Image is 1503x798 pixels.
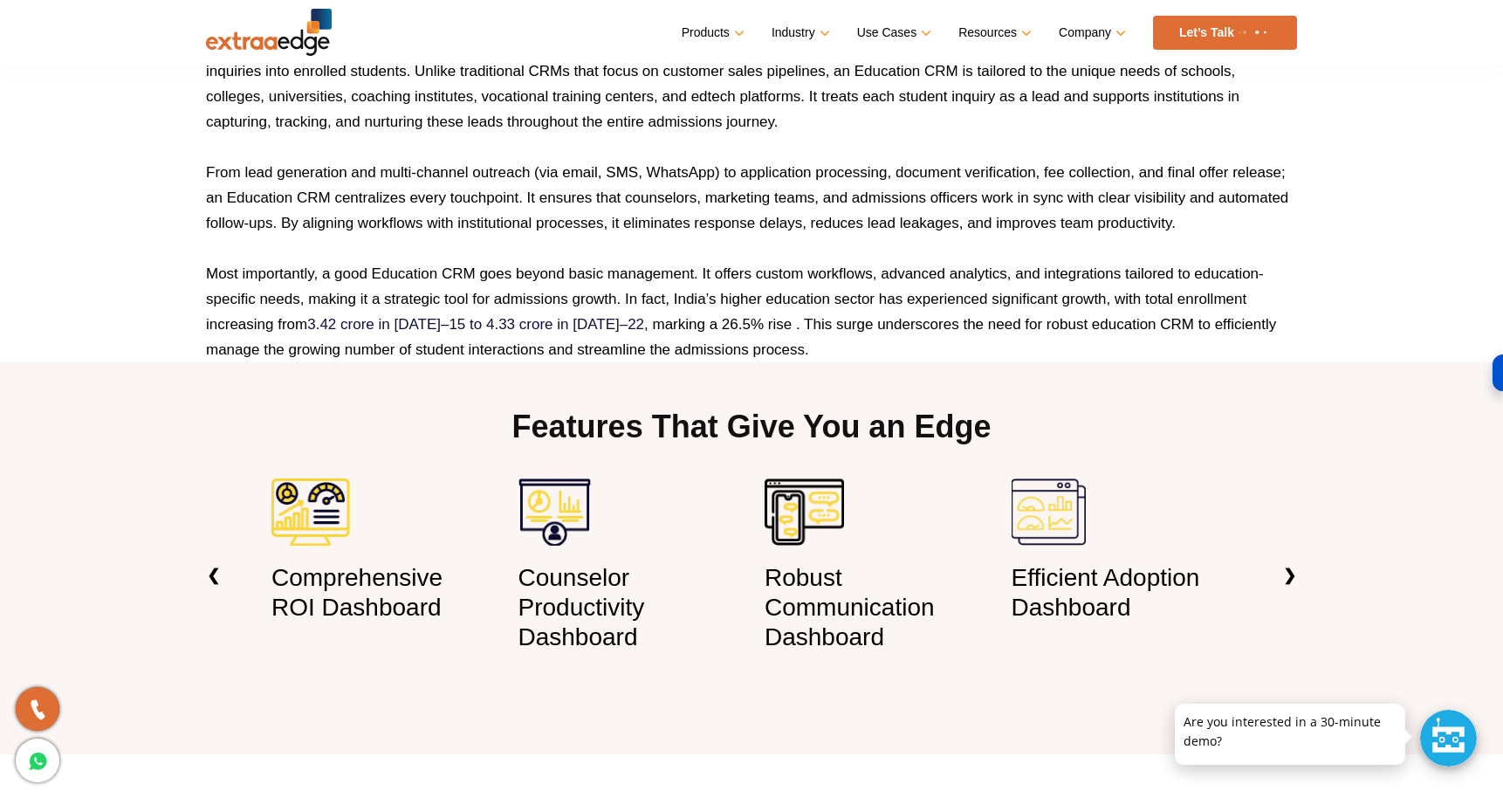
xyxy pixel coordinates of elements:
[765,563,985,651] h3: Robust Communication Dashboard
[1420,710,1477,767] div: Chat
[772,20,827,45] a: Industry
[1012,563,1232,622] h3: Efficient Adoption Dashboard
[765,478,844,546] img: communication dashboard
[518,478,591,546] img: counsellor productivity dashboard
[518,563,739,651] h3: Counselor Productivity Dashboard
[958,20,1028,45] a: Resources
[206,33,1297,134] p: An Education CRM (Customer Relationship Management) system is a specialized platform designed to ...
[1153,16,1297,50] a: Let’s Talk
[258,406,1245,478] h2: Features That Give You an Edge
[271,563,492,622] h3: Comprehensive ROI Dashboard
[682,20,741,45] a: Products
[206,261,1297,362] p: Most importantly, a good Education CRM goes beyond basic management. It offers custom workflows, ...
[1012,478,1086,546] img: efficient adoption dashboard
[307,316,644,333] a: 3.42 crore in [DATE]–15 to 4.33 crore in [DATE]–22
[271,478,350,546] img: ROI dashboard
[1059,20,1122,45] a: Company
[206,160,1297,236] p: From lead generation and multi-channel outreach (via email, SMS, WhatsApp) to application process...
[1269,549,1310,602] a: ❯
[857,20,928,45] a: Use Cases
[193,549,234,602] a: ❮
